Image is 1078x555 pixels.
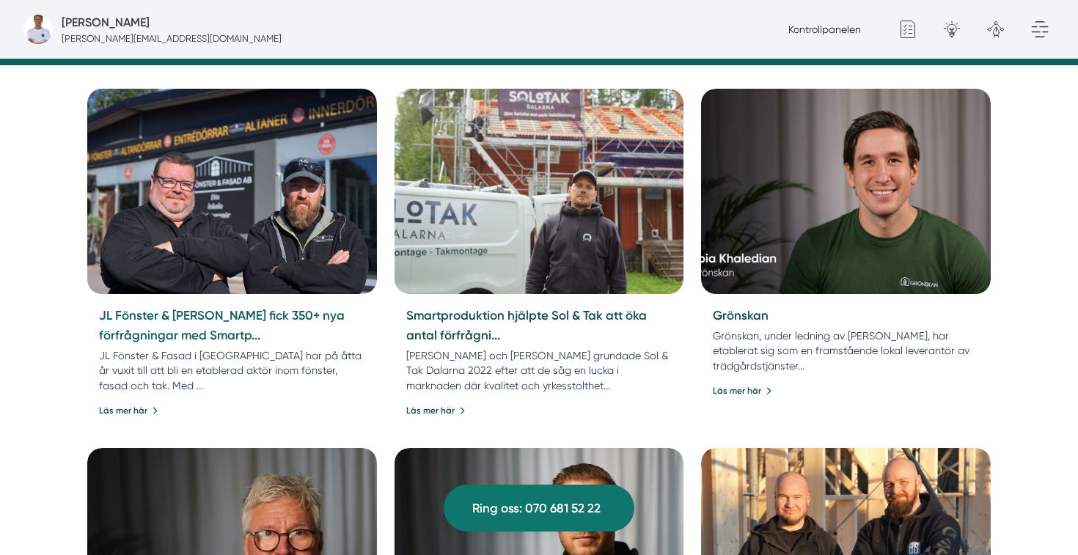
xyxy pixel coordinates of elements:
[406,348,672,392] p: [PERSON_NAME] och [PERSON_NAME] grundade Sol & Tak Dalarna 2022 efter att de såg en lucka i markn...
[62,13,150,32] h5: Administratör
[472,499,601,518] span: Ring oss: 070 681 52 22
[99,348,365,392] p: JL Fönster & Fasad i [GEOGRAPHIC_DATA] har på åtta år vuxit till att bli en etablerad aktör inom ...
[99,404,158,418] a: Läs mer här
[99,308,345,342] a: JL Fönster & [PERSON_NAME] fick 350+ nya förfrågningar med Smartp...
[395,89,684,294] img: Markus ägare Sol & Tak Dalarna
[406,308,647,342] a: Smartproduktion hjälpte Sol & Tak att öka antal förfrågni...
[788,23,861,35] a: Kontrollpanelen
[23,15,53,44] img: foretagsbild-pa-smartproduktion-en-webbyraer-i-dalarnas-lan.png
[62,32,282,45] p: [PERSON_NAME][EMAIL_ADDRESS][DOMAIN_NAME]
[406,404,466,418] a: Läs mer här
[80,84,384,299] img: Markus ägare Sol & Tak Dalarna
[87,89,377,294] a: Markus ägare Sol & Tak Dalarna
[713,328,979,372] p: Grönskan, under ledning av [PERSON_NAME], har etablerat sig som en framstående lokal leverantör a...
[701,89,991,294] img: Grönskan
[713,308,769,323] a: Grönskan
[713,384,772,398] a: Läs mer här
[444,485,634,532] a: Ring oss: 070 681 52 22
